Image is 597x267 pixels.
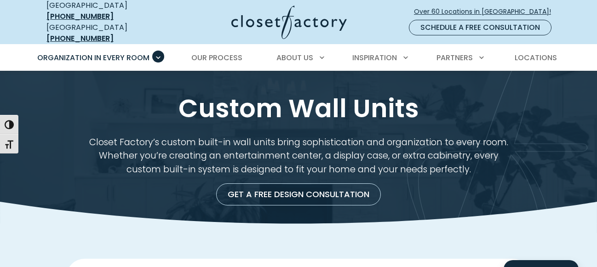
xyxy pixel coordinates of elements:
span: About Us [276,52,313,63]
a: [PHONE_NUMBER] [46,11,114,22]
a: Schedule a Free Consultation [409,20,551,35]
nav: Primary Menu [31,45,566,71]
span: Over 60 Locations in [GEOGRAPHIC_DATA]! [414,7,558,17]
p: Closet Factory’s custom built-in wall units bring sophistication and organization to every room. ... [88,136,509,176]
span: Partners [436,52,473,63]
span: Organization in Every Room [37,52,149,63]
a: Over 60 Locations in [GEOGRAPHIC_DATA]! [413,4,559,20]
span: Our Process [191,52,242,63]
span: Inspiration [352,52,397,63]
a: [PHONE_NUMBER] [46,33,114,44]
h1: Custom Wall Units [45,93,552,125]
div: [GEOGRAPHIC_DATA] [46,22,159,44]
span: Locations [515,52,557,63]
a: Get a Free Design Consultation [216,183,381,205]
img: Closet Factory Logo [231,6,347,39]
